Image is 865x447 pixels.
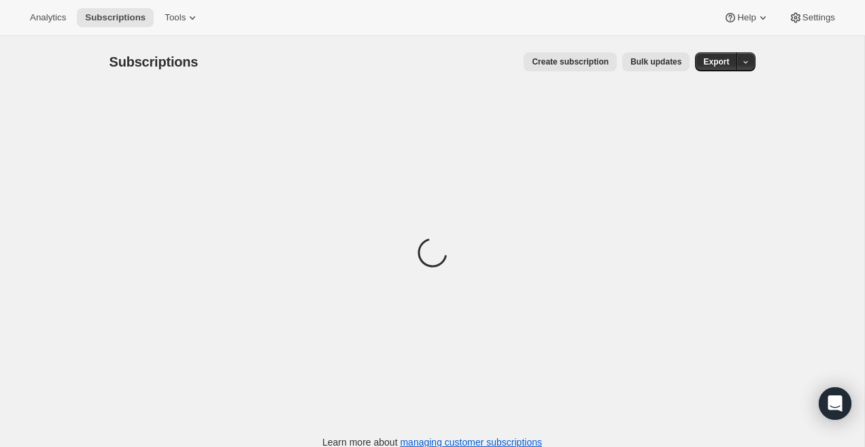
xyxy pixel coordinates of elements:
span: Create subscription [532,56,609,67]
button: Export [695,52,737,71]
button: Settings [781,8,843,27]
span: Subscriptions [109,54,199,69]
button: Subscriptions [77,8,154,27]
span: Help [737,12,756,23]
div: Open Intercom Messenger [819,387,851,420]
button: Tools [156,8,207,27]
span: Tools [165,12,186,23]
span: Bulk updates [630,56,681,67]
button: Help [715,8,777,27]
span: Analytics [30,12,66,23]
span: Subscriptions [85,12,146,23]
button: Create subscription [524,52,617,71]
button: Analytics [22,8,74,27]
span: Export [703,56,729,67]
span: Settings [802,12,835,23]
button: Bulk updates [622,52,690,71]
